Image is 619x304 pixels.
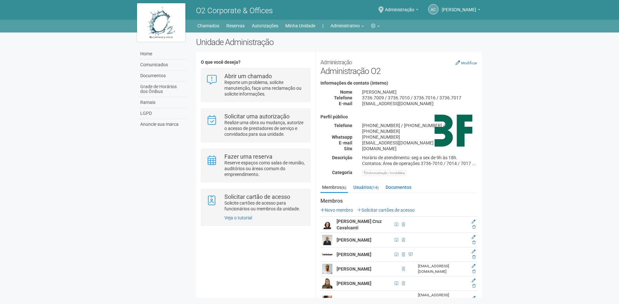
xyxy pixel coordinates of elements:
[472,235,476,239] a: Editar membro
[435,115,472,147] img: business.png
[472,255,476,259] a: Excluir membro
[201,60,310,65] h4: O que você deseja?
[139,60,186,70] a: Comunicados
[385,1,414,12] span: Administração
[206,114,305,137] a: Solicitar uma autorização Realize uma obra ou mudança, autorize o acesso de prestadores de serviç...
[320,59,352,66] small: Administração
[322,219,332,230] img: user.png
[340,89,352,95] strong: Nome
[334,95,352,100] strong: Telefone
[224,120,305,137] p: Realize uma obra ou mudança, autorize o acesso de prestadores de serviço e convidados para sua un...
[320,207,353,213] a: Novo membro
[357,89,482,95] div: [PERSON_NAME]
[456,60,477,65] a: Modificar
[472,240,476,245] a: Excluir membro
[341,185,346,190] small: (6)
[197,21,219,30] a: Chamados
[337,237,371,243] strong: [PERSON_NAME]
[139,119,186,130] a: Anuncie sua marca
[442,1,476,12] span: Ana Carla de Carvalho Silva
[224,153,272,160] strong: Fazer uma reserva
[344,146,352,151] strong: Site
[139,81,186,97] a: Grade de Horários dos Ônibus
[472,225,476,229] a: Excluir membro
[418,263,466,274] div: [EMAIL_ADDRESS][DOMAIN_NAME]
[322,264,332,274] img: user.png
[330,21,364,30] a: Administrativo
[352,182,380,192] a: Usuários(14)
[139,70,186,81] a: Documentos
[337,266,371,272] strong: [PERSON_NAME]
[322,278,332,289] img: user.png
[472,284,476,288] a: Excluir membro
[224,215,252,220] a: Veja o tutorial
[285,21,315,30] a: Minha Unidade
[322,235,332,245] img: user.png
[139,97,186,108] a: Ramais
[362,170,407,176] div: Administração / Imobiliária
[339,101,352,106] strong: E-mail
[472,219,476,224] a: Editar membro
[357,146,482,152] div: [DOMAIN_NAME]
[322,21,323,30] a: |
[385,8,418,13] a: Administração
[337,252,371,257] strong: [PERSON_NAME]
[139,49,186,60] a: Home
[196,6,273,15] span: O2 Corporate & Offices
[371,185,378,190] small: (14)
[332,170,352,175] strong: Categoria
[332,134,352,140] strong: Whatsapp
[418,292,466,303] div: [EMAIL_ADDRESS][DOMAIN_NAME]
[320,182,348,193] a: Membros(6)
[224,113,290,120] strong: Solicitar uma autorização
[337,281,371,286] strong: [PERSON_NAME]
[139,108,186,119] a: LGPD
[332,155,352,160] strong: Descrição
[472,269,476,274] a: Excluir membro
[224,160,305,177] p: Reserve espaços como salas de reunião, auditórios ou áreas comum do empreendimento.
[384,182,413,192] a: Documentos
[472,249,476,254] a: Editar membro
[224,73,272,79] strong: Abrir um chamado
[320,198,477,204] strong: Membros
[206,73,305,97] a: Abrir um chamado Reporte um problema, solicite manutenção, faça uma reclamação ou solicite inform...
[357,123,482,134] div: [PHONE_NUMBER] / [PHONE_NUMBER] / [PHONE_NUMBER]
[357,134,482,140] div: [PHONE_NUMBER]
[442,8,480,13] a: [PERSON_NAME]
[461,61,477,65] small: Modificar
[339,140,352,145] strong: E-mail
[224,79,305,97] p: Reporte um problema, solicite manutenção, faça uma reclamação ou solicite informações.
[224,200,305,212] p: Solicite cartões de acesso para funcionários ou membros da unidade.
[371,21,380,30] a: Configurações
[137,3,185,42] img: logo.jpg
[428,4,438,14] a: AC
[206,154,305,177] a: Fazer uma reserva Reserve espaços como salas de reunião, auditórios ou áreas comum do empreendime...
[226,21,245,30] a: Reservas
[334,123,352,128] strong: Telefone
[472,278,476,283] a: Editar membro
[206,194,305,212] a: Solicitar cartão de acesso Solicite cartões de acesso para funcionários ou membros da unidade.
[357,155,482,166] div: Horário de atendimento: seg a sex de 9h às 18h. Contatos: Área de operações 3736-7010 / 7014 / 70...
[322,249,332,260] img: user.png
[357,101,482,106] div: [EMAIL_ADDRESS][DOMAIN_NAME]
[196,37,482,47] h2: Unidade Administração
[337,219,382,230] strong: [PERSON_NAME] Cruz Cavalcanti
[472,296,476,300] a: Editar membro
[252,21,278,30] a: Autorizações
[357,95,482,101] div: 3736.7009 / 3736.7010 / 3736.7016 / 3736.7017
[320,57,477,76] h2: Administração O2
[357,140,482,146] div: [EMAIL_ADDRESS][DOMAIN_NAME]
[320,115,477,119] h4: Perfil público
[224,193,290,200] strong: Solicitar cartão de acesso
[472,264,476,268] a: Editar membro
[320,81,477,86] h4: Informações de contato (interno)
[357,207,415,213] a: Solicitar cartões de acesso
